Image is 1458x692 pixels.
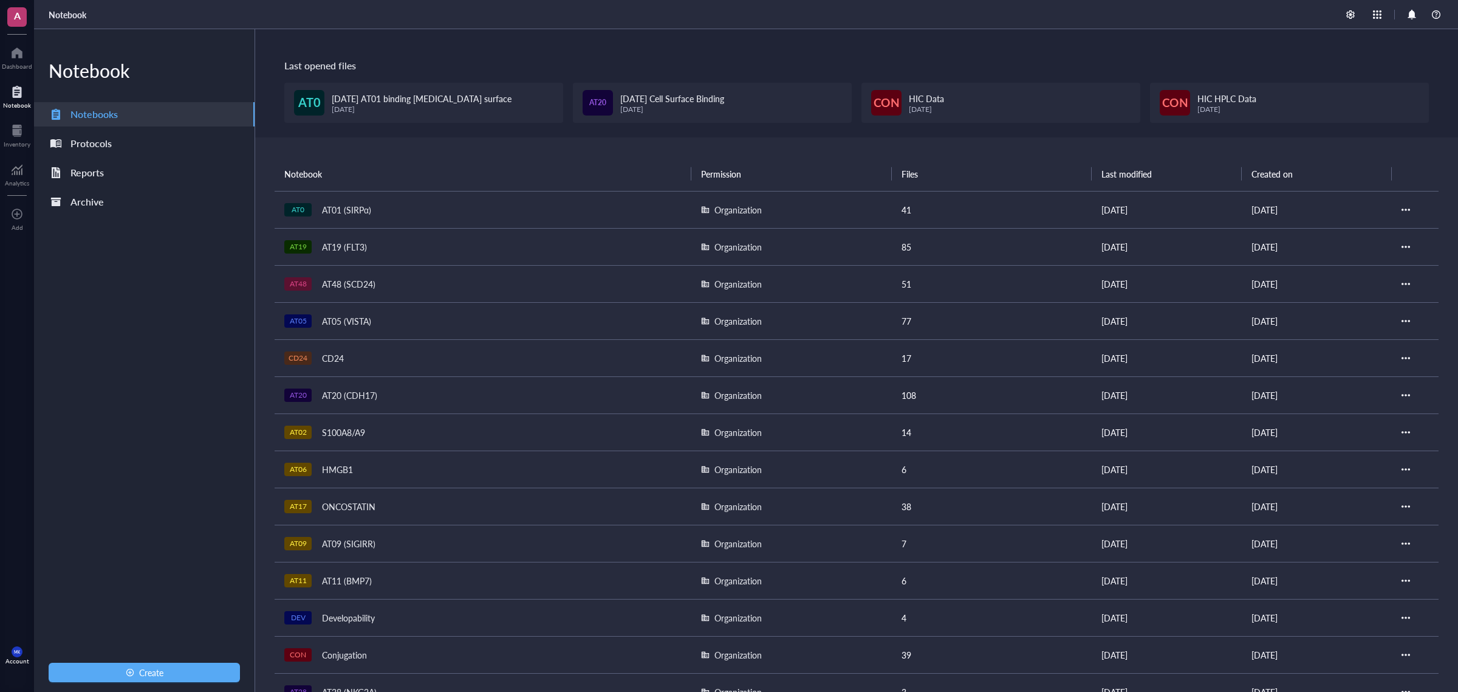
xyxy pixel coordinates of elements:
th: Last modified [1092,157,1242,191]
th: Notebook [275,157,691,191]
div: S100A8/A9 [317,424,371,441]
td: 17 [892,339,1092,376]
a: Dashboard [2,43,32,70]
div: Organization [714,426,762,439]
div: [DATE] [332,105,512,114]
div: Organization [714,463,762,476]
td: [DATE] [1242,562,1392,599]
div: Organization [714,537,762,550]
div: Archive [70,193,104,210]
td: [DATE] [1092,265,1242,302]
span: [DATE] Cell Surface Binding [620,92,724,105]
div: AT20 (CDH17) [317,387,383,404]
td: [DATE] [1092,302,1242,339]
div: Organization [714,389,762,402]
td: [DATE] [1092,636,1242,673]
td: 6 [892,451,1092,488]
td: [DATE] [1242,302,1392,339]
span: CON [1162,94,1188,112]
div: Organization [714,277,762,291]
td: 7 [892,525,1092,562]
td: [DATE] [1092,376,1242,413]
th: Files [892,157,1092,191]
div: Organization [714,648,762,662]
div: Organization [714,351,762,365]
th: Created on [1242,157,1392,191]
div: AT11 (BMP7) [317,572,377,589]
div: Developability [317,609,380,626]
div: Organization [714,574,762,587]
div: Account [5,657,29,665]
td: 85 [892,228,1092,265]
td: [DATE] [1242,339,1392,376]
td: [DATE] [1092,228,1242,265]
div: Conjugation [317,646,372,663]
td: 4 [892,599,1092,636]
a: Protocols [34,131,255,156]
td: 41 [892,191,1092,228]
div: Last opened files [284,58,1429,73]
span: AT20 [589,97,606,109]
td: 6 [892,562,1092,599]
span: CON [874,94,899,112]
div: [DATE] [1197,105,1256,114]
td: [DATE] [1092,191,1242,228]
td: [DATE] [1242,376,1392,413]
span: Create [139,668,163,677]
div: [DATE] [909,105,944,114]
a: Reports [34,161,255,185]
div: AT05 (VISTA) [317,313,377,330]
div: AT19 (FLT3) [317,238,372,255]
td: [DATE] [1092,488,1242,525]
div: [DATE] [620,105,724,114]
div: Reports [70,164,104,181]
a: Inventory [4,121,30,148]
td: [DATE] [1242,265,1392,302]
div: CD24 [317,350,349,367]
td: [DATE] [1092,339,1242,376]
div: AT48 (SCD24) [317,275,381,292]
span: HIC Data [909,92,944,105]
span: MK [14,649,20,654]
td: [DATE] [1092,413,1242,451]
a: Notebook [49,9,86,20]
div: Notebook [34,58,255,83]
td: [DATE] [1242,599,1392,636]
td: 51 [892,265,1092,302]
span: A [14,8,21,23]
td: [DATE] [1242,228,1392,265]
span: AT0 [298,93,321,112]
div: HMGB1 [317,461,358,478]
td: [DATE] [1242,413,1392,451]
a: Notebook [3,82,31,109]
td: [DATE] [1242,525,1392,562]
td: [DATE] [1242,636,1392,673]
td: 38 [892,488,1092,525]
div: Organization [714,314,762,328]
span: HIC HPLC Data [1197,92,1256,105]
div: AT01 (SIRPα) [317,201,377,218]
td: [DATE] [1242,451,1392,488]
div: Inventory [4,140,30,148]
td: [DATE] [1092,525,1242,562]
div: Organization [714,240,762,254]
td: [DATE] [1092,451,1242,488]
td: 39 [892,636,1092,673]
td: [DATE] [1092,562,1242,599]
td: 77 [892,302,1092,339]
button: Create [49,663,240,682]
td: 108 [892,376,1092,413]
td: [DATE] [1242,488,1392,525]
div: Dashboard [2,63,32,70]
td: 14 [892,413,1092,451]
span: [DATE] AT01 binding [MEDICAL_DATA] surface [332,92,512,105]
td: [DATE] [1242,191,1392,228]
a: Archive [34,190,255,214]
div: Organization [714,611,762,625]
div: Organization [714,203,762,216]
div: Analytics [5,179,29,187]
th: Permission [691,157,891,191]
div: Add [12,224,23,231]
div: AT09 (SIGIRR) [317,535,381,552]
